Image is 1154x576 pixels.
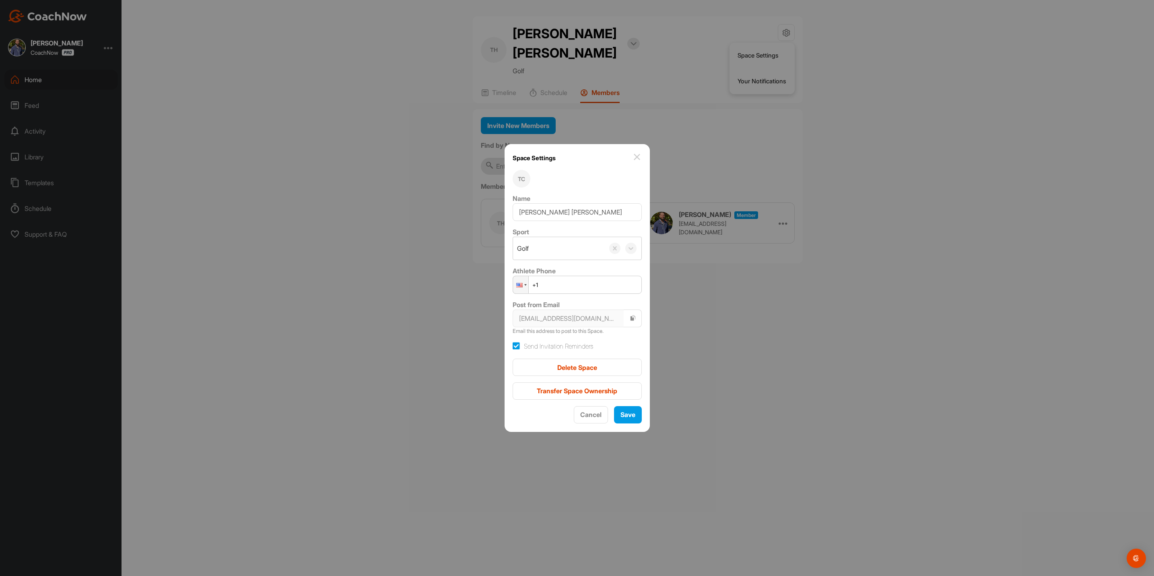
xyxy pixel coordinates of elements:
div: Open Intercom Messenger [1127,549,1146,568]
input: 1 (702) 123-4567 [513,276,642,294]
span: Cancel [580,411,602,419]
label: Sport [513,228,529,236]
label: Athlete Phone [513,267,556,275]
div: TC [513,170,530,188]
img: close [632,152,642,162]
h1: Space Settings [513,152,556,164]
p: Email this address to post to this Space. [513,327,642,335]
div: United States: + 1 [513,276,528,293]
span: Delete Space [557,363,597,372]
span: Transfer Space Ownership [537,387,617,395]
button: Delete Space [513,359,642,376]
button: Save [614,406,642,423]
div: Golf [517,244,529,253]
span: Save [620,411,635,419]
button: Transfer Space Ownership [513,382,642,400]
label: Send Invitation Reminders [513,341,593,351]
label: Name [513,194,530,202]
button: Cancel [574,406,608,423]
label: Post from Email [513,301,560,309]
